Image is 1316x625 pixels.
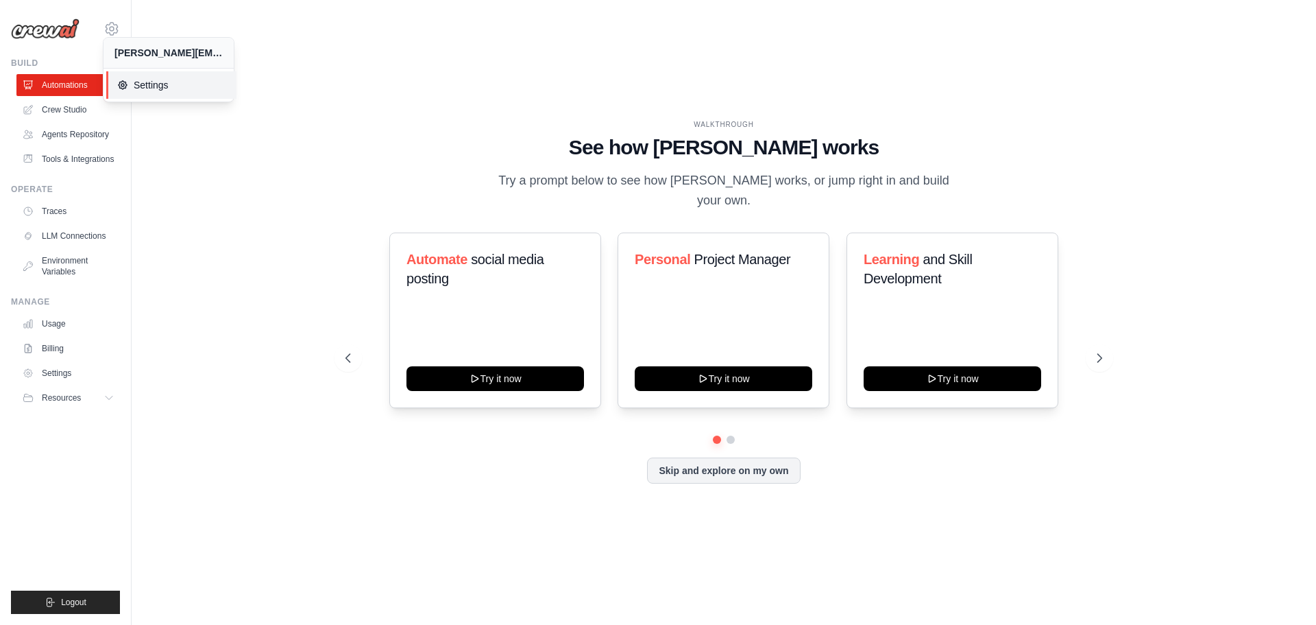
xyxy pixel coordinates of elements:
[16,74,120,96] a: Automations
[106,71,236,99] a: Settings
[11,184,120,195] div: Operate
[16,123,120,145] a: Agents Repository
[694,252,791,267] span: Project Manager
[16,387,120,409] button: Resources
[16,99,120,121] a: Crew Studio
[11,19,80,39] img: Logo
[635,252,690,267] span: Personal
[864,366,1041,391] button: Try it now
[11,296,120,307] div: Manage
[635,366,812,391] button: Try it now
[406,252,544,286] span: social media posting
[345,135,1102,160] h1: See how [PERSON_NAME] works
[16,225,120,247] a: LLM Connections
[16,250,120,283] a: Environment Variables
[647,458,800,484] button: Skip and explore on my own
[493,171,954,211] p: Try a prompt below to see how [PERSON_NAME] works, or jump right in and build your own.
[864,252,919,267] span: Learning
[11,591,120,614] button: Logout
[16,313,120,335] a: Usage
[11,58,120,69] div: Build
[345,119,1102,130] div: WALKTHROUGH
[42,392,81,403] span: Resources
[406,366,584,391] button: Try it now
[16,200,120,222] a: Traces
[117,78,226,92] span: Settings
[16,338,120,359] a: Billing
[864,252,972,286] span: and Skill Development
[61,597,86,608] span: Logout
[16,148,120,170] a: Tools & Integrations
[406,252,467,267] span: Automate
[114,46,223,60] div: [PERSON_NAME][EMAIL_ADDRESS][PERSON_NAME][DOMAIN_NAME]
[1247,559,1316,625] iframe: Chat Widget
[16,362,120,384] a: Settings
